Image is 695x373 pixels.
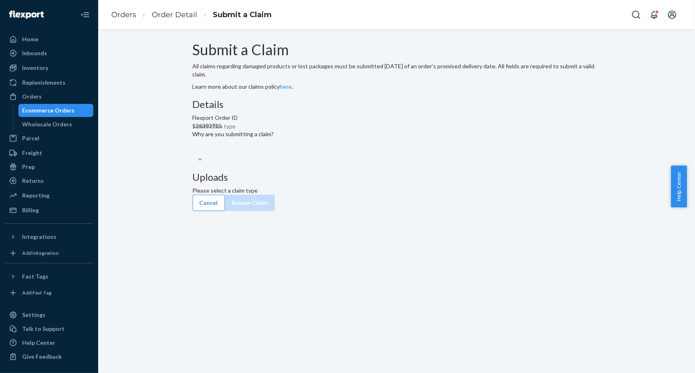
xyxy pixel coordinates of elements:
div: Returns [22,177,44,185]
a: Help Center [5,336,93,349]
button: Integrations [5,230,93,243]
a: Freight [5,146,93,160]
p: Learn more about our claims policy . [193,83,601,91]
div: Inventory [22,64,48,72]
a: Talk to Support [5,322,93,335]
img: Flexport logo [9,11,44,19]
div: Parcel [22,134,39,142]
a: Returns [5,174,93,187]
div: Billing [22,206,39,214]
a: Home [5,33,93,46]
div: Prep [22,163,35,171]
div: Give Feedback [22,353,62,361]
div: Select claim type [193,122,236,130]
div: Add Integration [22,249,58,256]
ol: breadcrumbs [105,3,278,27]
div: Replenishments [22,79,65,87]
div: Orders [22,92,42,101]
div: Ecommerce Orders [22,106,75,115]
a: Submit a Claim [213,10,272,19]
button: Review Claim [225,195,275,211]
a: Inventory [5,61,93,74]
a: Add Integration [5,247,93,260]
input: Why are you submitting a claim?Select claim type [193,146,193,155]
a: Add Fast Tag [5,286,93,299]
div: Add Fast Tag [22,289,52,296]
p: Why are you submitting a claim? [193,130,274,138]
a: Orders [5,90,93,103]
button: Open account menu [664,7,680,23]
a: Parcel [5,132,93,145]
a: Settings [5,308,93,321]
button: Give Feedback [5,350,93,363]
div: 136303715 [193,122,601,130]
a: Prep [5,160,93,173]
h3: Uploads [193,172,601,182]
a: Inbounds [5,47,93,60]
a: Replenishments [5,76,93,89]
button: Help Center [671,166,687,207]
button: Close Navigation [77,7,93,23]
a: Reporting [5,189,93,202]
div: Talk to Support [22,325,65,333]
div: Home [22,35,38,43]
div: Flexport Order ID [193,114,601,122]
div: Wholesale Orders [22,120,72,128]
div: Integrations [22,233,56,241]
h3: Details [193,99,601,110]
a: Order Detail [152,10,197,19]
a: Ecommerce Orders [18,104,94,117]
button: Open Search Box [628,7,644,23]
a: Wholesale Orders [18,118,94,131]
p: Please select a claim type [193,186,601,195]
div: Settings [22,311,45,319]
a: here [280,83,292,90]
a: Orders [111,10,136,19]
h1: Submit a Claim [193,42,601,58]
p: All claims regarding damaged products or lost packages must be submitted [DATE] of an order’s pro... [193,62,601,79]
div: Reporting [22,191,49,200]
button: Cancel [193,195,225,211]
div: Help Center [22,339,55,347]
button: Fast Tags [5,270,93,283]
div: Inbounds [22,49,47,57]
div: Fast Tags [22,272,48,281]
div: Freight [22,149,42,157]
a: Billing [5,204,93,217]
button: Open notifications [646,7,662,23]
